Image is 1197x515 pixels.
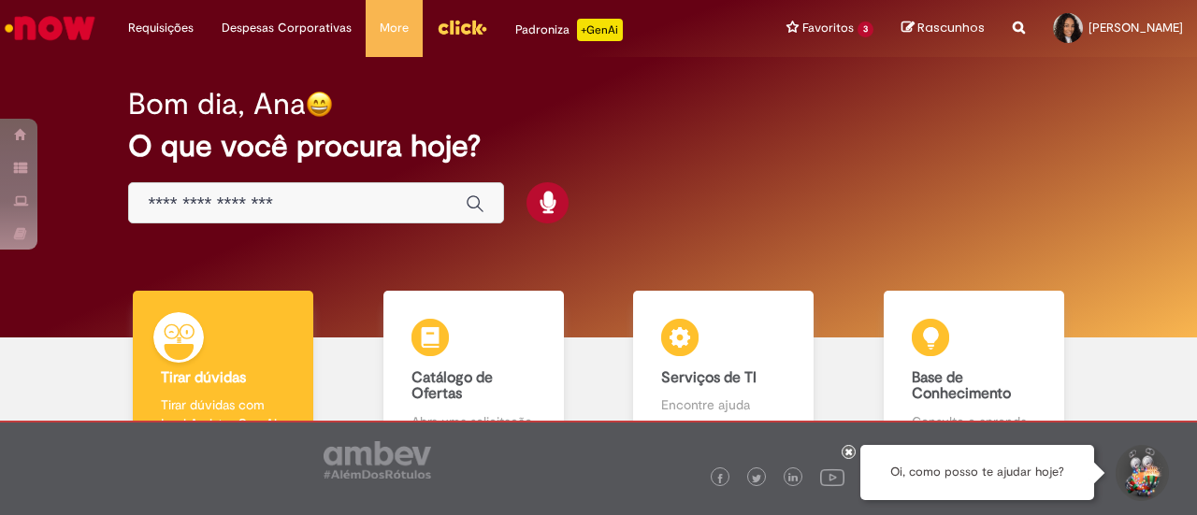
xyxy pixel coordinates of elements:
[380,19,409,37] span: More
[661,368,757,387] b: Serviços de TI
[128,88,306,121] h2: Bom dia, Ana
[161,368,246,387] b: Tirar dúvidas
[349,291,599,452] a: Catálogo de Ofertas Abra uma solicitação
[161,395,285,433] p: Tirar dúvidas com Lupi Assist e Gen Ai
[128,19,194,37] span: Requisições
[752,474,761,483] img: logo_footer_twitter.png
[802,19,854,37] span: Favoritos
[306,91,333,118] img: happy-face.png
[437,13,487,41] img: click_logo_yellow_360x200.png
[901,20,985,37] a: Rascunhos
[715,474,725,483] img: logo_footer_facebook.png
[860,445,1094,500] div: Oi, como posso te ajudar hoje?
[1089,20,1183,36] span: [PERSON_NAME]
[598,291,849,452] a: Serviços de TI Encontre ajuda
[912,412,1036,431] p: Consulte e aprenda
[324,441,431,479] img: logo_footer_ambev_rotulo_gray.png
[411,412,536,431] p: Abra uma solicitação
[661,395,786,414] p: Encontre ajuda
[577,19,623,41] p: +GenAi
[820,465,844,489] img: logo_footer_youtube.png
[788,473,798,484] img: logo_footer_linkedin.png
[912,368,1011,404] b: Base de Conhecimento
[858,21,873,37] span: 3
[128,130,1068,163] h2: O que você procura hoje?
[411,368,493,404] b: Catálogo de Ofertas
[98,291,349,452] a: Tirar dúvidas Tirar dúvidas com Lupi Assist e Gen Ai
[2,9,98,47] img: ServiceNow
[515,19,623,41] div: Padroniza
[222,19,352,37] span: Despesas Corporativas
[849,291,1100,452] a: Base de Conhecimento Consulte e aprenda
[1113,445,1169,501] button: Iniciar Conversa de Suporte
[917,19,985,36] span: Rascunhos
